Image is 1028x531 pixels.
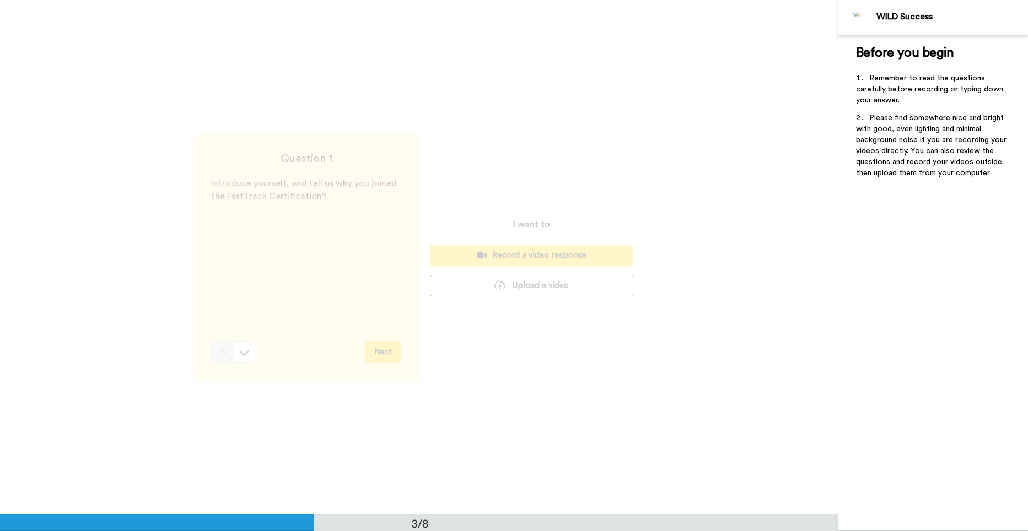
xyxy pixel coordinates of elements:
[856,46,954,59] span: Before you begin
[856,74,1005,104] span: Remember to read the questions carefully before recording or typing down your answer.
[856,114,1009,177] span: Please find somewhere nice and bright with good, even lighting and minimal background noise if yo...
[844,4,871,31] img: Profile Image
[394,516,446,531] div: 3/8
[876,12,1027,22] div: WILD Success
